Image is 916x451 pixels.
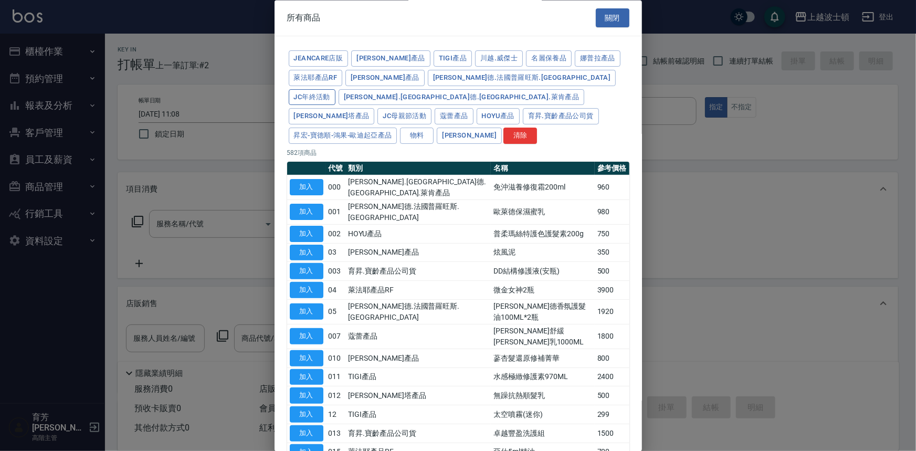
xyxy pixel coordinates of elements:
[290,204,323,221] button: 加入
[377,109,431,125] button: JC母親節活動
[345,368,491,387] td: TIGI產品
[339,89,584,106] button: [PERSON_NAME].[GEOGRAPHIC_DATA]德.[GEOGRAPHIC_DATA].萊肯產品
[326,200,346,225] td: 001
[289,89,335,106] button: JC年終活動
[290,388,323,404] button: 加入
[290,329,323,345] button: 加入
[290,226,323,242] button: 加入
[326,324,346,349] td: 007
[491,162,594,175] th: 名稱
[491,300,594,324] td: [PERSON_NAME]德香氛護髮油100ML*2瓶
[477,109,520,125] button: HOYU產品
[595,262,629,281] td: 500
[345,405,491,424] td: TIGI產品
[491,200,594,225] td: 歐萊德保濕蜜乳
[475,51,523,67] button: 川越.威傑士
[595,200,629,225] td: 980
[435,109,473,125] button: 蔻蕾產品
[595,424,629,443] td: 1500
[596,8,629,28] button: 關閉
[289,109,375,125] button: [PERSON_NAME]塔產品
[326,405,346,424] td: 12
[345,175,491,200] td: [PERSON_NAME].[GEOGRAPHIC_DATA]德.[GEOGRAPHIC_DATA].萊肯產品
[345,244,491,263] td: [PERSON_NAME]產品
[326,386,346,405] td: 012
[400,128,434,144] button: 物料
[523,109,599,125] button: 育昇.寶齡產品公司貨
[428,70,616,86] button: [PERSON_NAME]德.法國普羅旺斯.[GEOGRAPHIC_DATA]
[326,244,346,263] td: 03
[326,262,346,281] td: 003
[290,369,323,385] button: 加入
[289,70,343,86] button: 萊法耶產品RF
[434,51,472,67] button: TIGI產品
[491,405,594,424] td: 太空噴霧(迷你)
[491,368,594,387] td: 水感極緻修護素970ML
[595,225,629,244] td: 750
[289,51,349,67] button: JeanCare店販
[345,300,491,324] td: [PERSON_NAME]德.法國普羅旺斯.[GEOGRAPHIC_DATA]
[326,281,346,300] td: 04
[290,425,323,442] button: 加入
[575,51,620,67] button: 娜普拉產品
[595,368,629,387] td: 2400
[595,405,629,424] td: 299
[326,162,346,175] th: 代號
[491,424,594,443] td: 卓越豐盈洗護組
[345,324,491,349] td: 蔻蕾產品
[345,225,491,244] td: HOYU產品
[491,349,594,368] td: 蔘杏髮還原修補菁華
[345,386,491,405] td: [PERSON_NAME]塔產品
[491,175,594,200] td: 免沖滋養修復霜200ml
[326,300,346,324] td: 05
[345,200,491,225] td: [PERSON_NAME]德.法國普羅旺斯.[GEOGRAPHIC_DATA]
[287,13,321,23] span: 所有商品
[345,349,491,368] td: [PERSON_NAME]產品
[326,175,346,200] td: 000
[290,282,323,299] button: 加入
[326,349,346,368] td: 010
[437,128,502,144] button: [PERSON_NAME]
[345,281,491,300] td: 萊法耶產品RF
[345,262,491,281] td: 育昇.寶齡產品公司貨
[595,244,629,263] td: 350
[595,162,629,175] th: 參考價格
[491,244,594,263] td: 炫風泥
[345,424,491,443] td: 育昇.寶齡產品公司貨
[290,245,323,261] button: 加入
[491,262,594,281] td: DD結構修護液(安瓶)
[290,304,323,320] button: 加入
[595,349,629,368] td: 800
[503,128,537,144] button: 清除
[491,324,594,349] td: [PERSON_NAME]舒緩[PERSON_NAME]乳1000ML
[345,70,425,86] button: [PERSON_NAME]產品
[326,368,346,387] td: 011
[290,180,323,196] button: 加入
[290,350,323,366] button: 加入
[326,225,346,244] td: 002
[526,51,572,67] button: 名麗保養品
[326,424,346,443] td: 013
[491,281,594,300] td: 微金女神2瓶
[491,225,594,244] td: 普柔瑪絲特護色護髮素200g
[595,175,629,200] td: 960
[290,264,323,280] button: 加入
[595,324,629,349] td: 1800
[491,386,594,405] td: 無躁抗熱順髮乳
[595,281,629,300] td: 3900
[289,128,397,144] button: 昇宏-寶德順-鴻果-歐迪起亞產品
[351,51,430,67] button: [PERSON_NAME]產品
[290,407,323,423] button: 加入
[595,300,629,324] td: 1920
[345,162,491,175] th: 類別
[595,386,629,405] td: 500
[287,148,629,158] p: 582 項商品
